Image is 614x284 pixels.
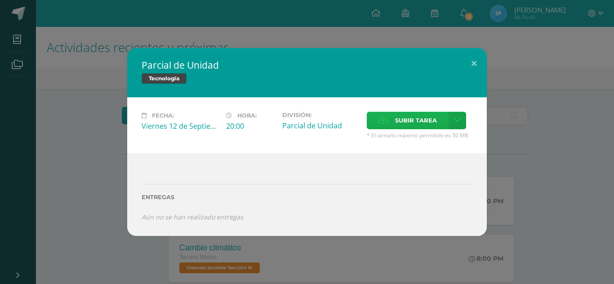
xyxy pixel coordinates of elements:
[142,213,243,221] i: Aún no se han realizado entregas
[142,121,219,131] div: Viernes 12 de Septiembre
[461,48,487,79] button: Close (Esc)
[237,112,257,119] span: Hora:
[395,112,437,129] span: Subir tarea
[142,59,472,71] h2: Parcial de Unidad
[367,131,472,139] span: * El tamaño máximo permitido es 50 MB
[282,121,360,131] div: Parcial de Unidad
[142,73,187,84] span: Tecnología
[282,112,360,118] label: División:
[226,121,275,131] div: 20:00
[142,194,472,201] label: Entregas
[152,112,174,119] span: Fecha:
